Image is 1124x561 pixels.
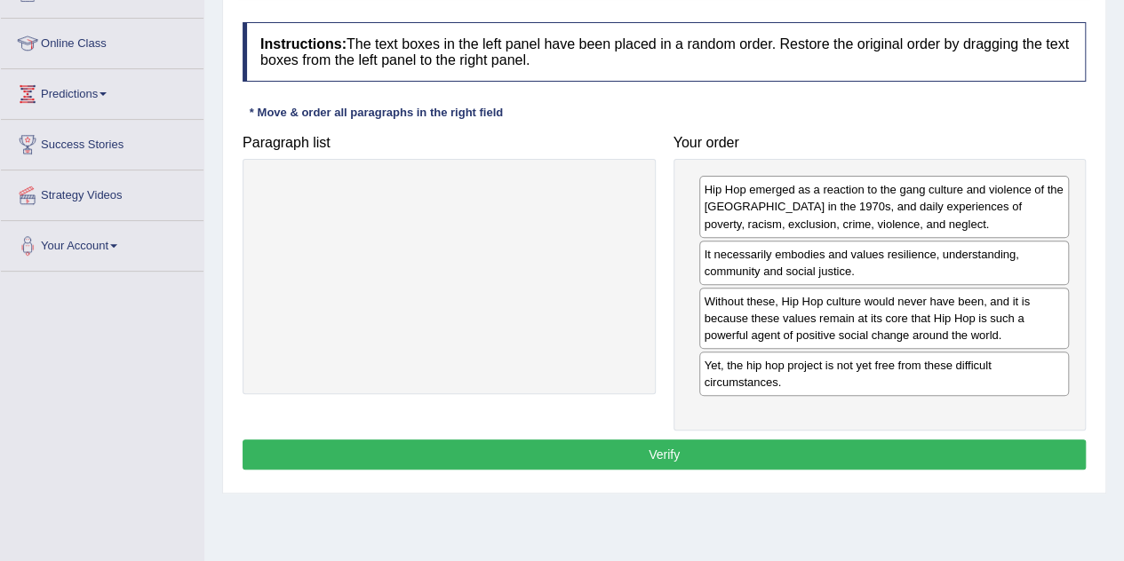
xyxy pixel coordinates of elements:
[1,221,203,265] a: Your Account
[243,439,1086,470] button: Verify
[1,120,203,164] a: Success Stories
[243,135,656,151] h4: Paragraph list
[243,104,510,121] div: * Move & order all paragraphs in the right field
[1,170,203,215] a: Strategy Videos
[699,176,1070,237] div: Hip Hop emerged as a reaction to the gang culture and violence of the [GEOGRAPHIC_DATA] in the 19...
[674,135,1087,151] h4: Your order
[260,36,347,51] b: Instructions:
[699,288,1070,349] div: Without these, Hip Hop culture would never have been, and it is because these values remain at it...
[699,241,1070,285] div: It necessarily embodies and values resilience, understanding, community and social justice.
[699,352,1070,396] div: Yet, the hip hop project is not yet free from these difficult circumstances.
[1,19,203,63] a: Online Class
[243,22,1086,82] h4: The text boxes in the left panel have been placed in a random order. Restore the original order b...
[1,69,203,114] a: Predictions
